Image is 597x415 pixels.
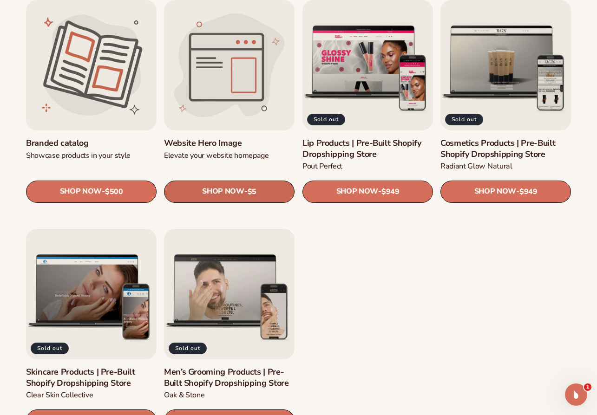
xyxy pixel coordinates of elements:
[302,138,433,160] a: Lip Products | Pre-Built Shopify Dropshipping Store
[381,188,399,196] span: $949
[26,138,157,149] a: Branded catalog
[164,181,295,203] a: SHOP NOW- $5
[26,181,157,203] a: SHOP NOW- $500
[336,187,378,196] span: SHOP NOW
[302,181,433,203] a: SHOP NOW- $949
[440,181,571,203] a: SHOP NOW- $949
[105,188,123,196] span: $500
[164,367,295,389] a: Men’s Grooming Products | Pre-Built Shopify Dropshipping Store
[440,138,571,160] a: Cosmetics Products | Pre-Built Shopify Dropshipping Store
[203,187,244,196] span: SHOP NOW
[474,187,516,196] span: SHOP NOW
[60,187,102,196] span: SHOP NOW
[248,188,256,196] span: $5
[164,138,295,149] a: Website Hero Image
[26,367,157,389] a: Skincare Products | Pre-Built Shopify Dropshipping Store
[584,383,591,391] span: 1
[565,383,587,406] iframe: Intercom live chat
[519,188,538,196] span: $949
